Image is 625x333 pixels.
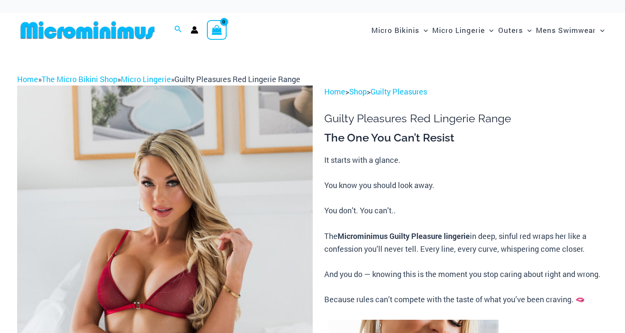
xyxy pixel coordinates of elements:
[174,24,182,35] a: Search icon link
[368,16,608,44] nav: Site Navigation
[121,74,171,84] a: Micro Lingerie
[324,131,608,145] h3: The One You Can’t Resist
[324,85,608,98] p: > >
[17,21,158,40] img: MM SHOP LOGO FLAT
[498,19,523,41] span: Outers
[17,74,300,84] span: » » »
[191,26,198,34] a: Account icon link
[42,74,117,84] a: The Micro Bikini Shop
[324,154,608,306] p: It starts with a glance. You know you should look away. You don’t. You can’t.. The in deep, sinfu...
[174,74,300,84] span: Guilty Pleasures Red Lingerie Range
[371,19,419,41] span: Micro Bikinis
[536,19,596,41] span: Mens Swimwear
[430,17,496,43] a: Micro LingerieMenu ToggleMenu Toggle
[496,17,534,43] a: OutersMenu ToggleMenu Toggle
[432,19,485,41] span: Micro Lingerie
[534,17,607,43] a: Mens SwimwearMenu ToggleMenu Toggle
[324,86,345,97] a: Home
[207,20,227,40] a: View Shopping Cart, empty
[485,19,493,41] span: Menu Toggle
[338,231,470,241] b: Microminimus Guilty Pleasure lingerie
[596,19,604,41] span: Menu Toggle
[369,17,430,43] a: Micro BikinisMenu ToggleMenu Toggle
[324,112,608,125] h1: Guilty Pleasures Red Lingerie Range
[419,19,428,41] span: Menu Toggle
[371,86,427,97] a: Guilty Pleasures
[349,86,367,97] a: Shop
[17,74,38,84] a: Home
[523,19,532,41] span: Menu Toggle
